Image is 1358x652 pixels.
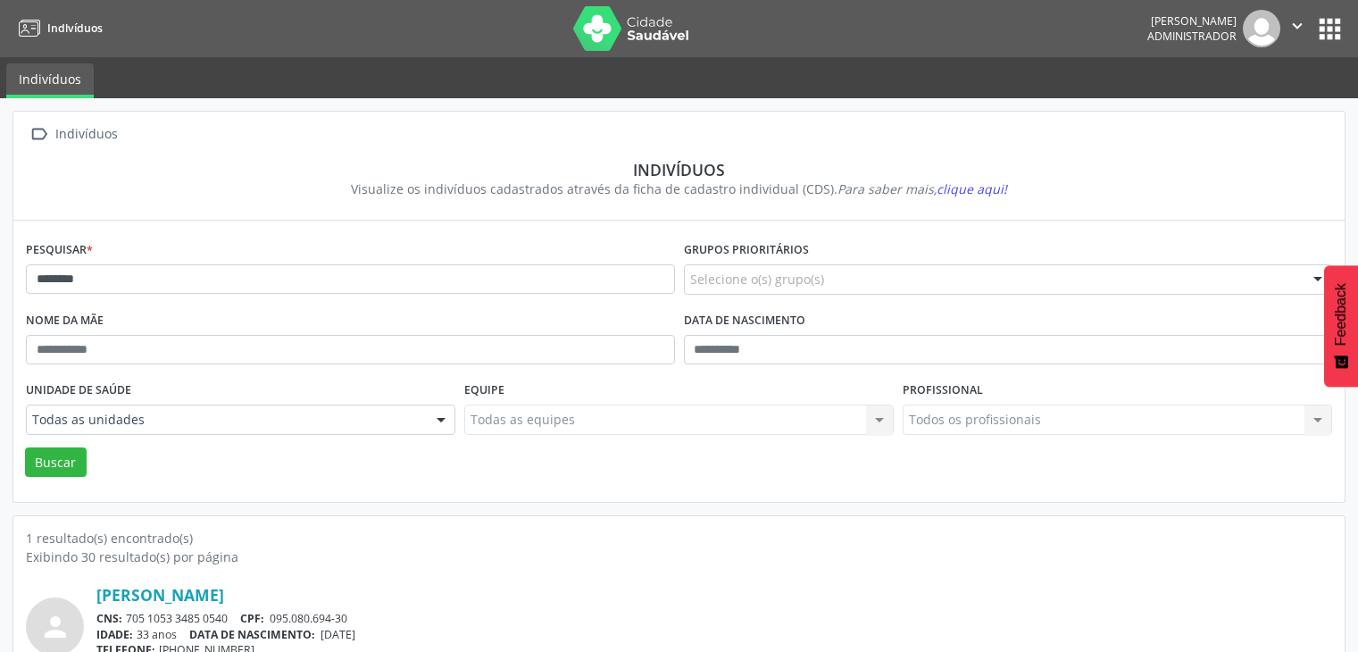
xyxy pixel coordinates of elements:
button: apps [1314,13,1346,45]
label: Data de nascimento [684,307,805,335]
label: Grupos prioritários [684,237,809,264]
a: [PERSON_NAME] [96,585,224,605]
div: 705 1053 3485 0540 [96,611,1332,626]
i:  [1287,16,1307,36]
i: Para saber mais, [837,180,1007,197]
button:  [1280,10,1314,47]
label: Unidade de saúde [26,377,131,405]
a: Indivíduos [12,13,103,43]
span: 095.080.694-30 [270,611,347,626]
span: DATA DE NASCIMENTO: [189,627,315,642]
div: [PERSON_NAME] [1147,13,1237,29]
i: person [39,611,71,643]
button: Buscar [25,447,87,478]
a: Indivíduos [6,63,94,98]
div: 1 resultado(s) encontrado(s) [26,529,1332,548]
span: IDADE: [96,627,133,642]
span: CNS: [96,611,122,626]
label: Nome da mãe [26,307,104,335]
span: CPF: [240,611,264,626]
label: Pesquisar [26,237,93,264]
a:  Indivíduos [26,121,121,147]
span: [DATE] [321,627,355,642]
div: Indivíduos [38,160,1320,180]
span: Todas as unidades [32,411,419,429]
span: Selecione o(s) grupo(s) [690,270,824,288]
span: Indivíduos [47,21,103,36]
div: Indivíduos [52,121,121,147]
div: Visualize os indivíduos cadastrados através da ficha de cadastro individual (CDS). [38,180,1320,198]
i:  [26,121,52,147]
span: clique aqui! [937,180,1007,197]
span: Administrador [1147,29,1237,44]
div: 33 anos [96,627,1332,642]
button: Feedback - Mostrar pesquisa [1324,265,1358,387]
img: img [1243,10,1280,47]
label: Equipe [464,377,504,405]
span: Feedback [1333,283,1349,346]
label: Profissional [903,377,983,405]
div: Exibindo 30 resultado(s) por página [26,548,1332,566]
